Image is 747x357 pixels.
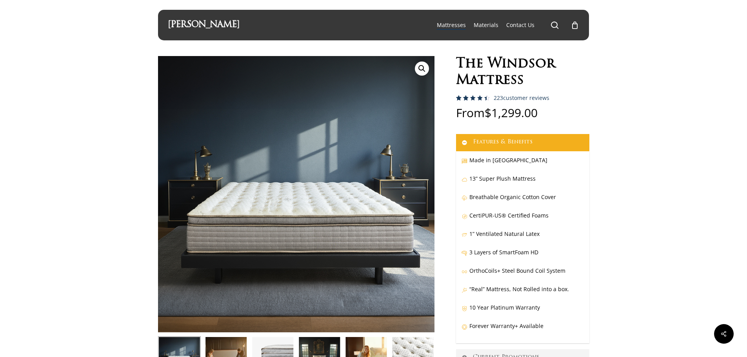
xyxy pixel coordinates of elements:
p: 10 Year Platinum Warranty [462,303,584,321]
p: “Real” Mattress, Not Rolled into a box. [462,284,584,303]
a: Materials [474,21,498,29]
p: From [456,107,589,134]
p: Made in [GEOGRAPHIC_DATA] [462,155,584,174]
p: 3 Layers of SmartFoam HD [462,247,584,266]
span: 223 [494,94,503,101]
p: 1” Ventilated Natural Latex [462,229,584,247]
span: 223 [456,95,469,108]
img: MaximMattress_0004_Windsor Blue copy [158,56,434,332]
span: $ [485,105,491,121]
p: 13” Super Plush Mattress [462,174,584,192]
p: OrthoCoils+ Steel Bound Coil System [462,266,584,284]
div: Rated 4.59 out of 5 [456,95,490,101]
a: Cart [571,21,579,29]
a: View full-screen image gallery [415,62,429,76]
p: Breathable Organic Cotton Cover [462,192,584,210]
p: Forever Warranty+ Available [462,321,584,339]
nav: Main Menu [433,10,579,40]
bdi: 1,299.00 [485,105,538,121]
h1: The Windsor Mattress [456,56,589,89]
a: [PERSON_NAME] [168,21,240,29]
span: Rated out of 5 based on customer ratings [456,95,487,134]
a: 223customer reviews [494,95,549,101]
p: CertiPUR-US® Certified Foams [462,210,584,229]
a: Features & Benefits [456,134,589,151]
a: Mattresses [437,21,466,29]
a: Contact Us [506,21,534,29]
